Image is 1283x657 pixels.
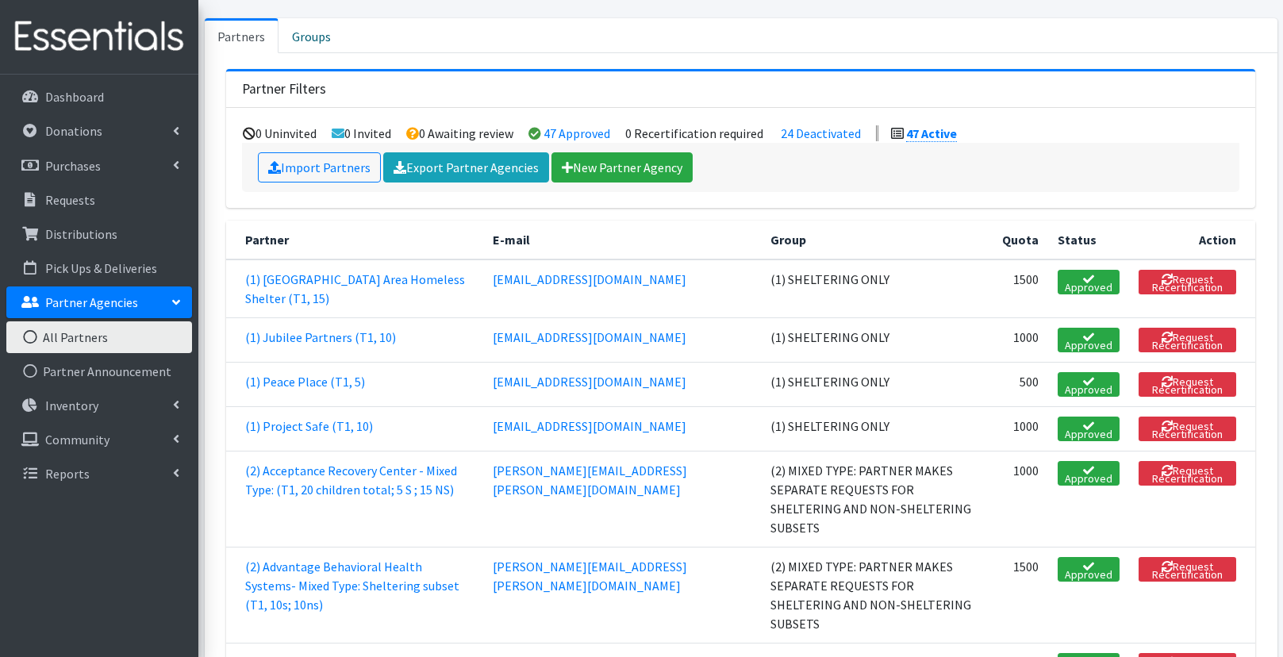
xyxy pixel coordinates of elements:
[993,362,1048,406] td: 500
[278,18,344,53] a: Groups
[6,321,192,353] a: All Partners
[625,125,763,141] li: 0 Recertification required
[45,294,138,310] p: Partner Agencies
[245,463,457,498] a: (2) Acceptance Recovery Center - Mixed Type: (T1, 20 children total; 5 S ; 15 NS)
[761,317,993,362] td: (1) SHELTERING ONLY
[245,329,396,345] a: (1) Jubilee Partners (T1, 10)
[1058,557,1120,582] a: Approved
[1058,328,1120,352] a: Approved
[1048,221,1130,259] th: Status
[551,152,693,182] a: New Partner Agency
[906,125,957,142] a: 47 Active
[1139,461,1236,486] button: Request Recertification
[993,406,1048,451] td: 1000
[45,123,102,139] p: Donations
[406,125,513,141] li: 0 Awaiting review
[993,317,1048,362] td: 1000
[6,218,192,250] a: Distributions
[493,329,686,345] a: [EMAIL_ADDRESS][DOMAIN_NAME]
[6,10,192,63] img: HumanEssentials
[258,152,381,182] a: Import Partners
[993,547,1048,643] td: 1500
[243,125,317,141] li: 0 Uninvited
[383,152,549,182] a: Export Partner Agencies
[45,226,117,242] p: Distributions
[6,81,192,113] a: Dashboard
[1139,417,1236,441] button: Request Recertification
[781,125,861,141] a: 24 Deactivated
[45,260,157,276] p: Pick Ups & Deliveries
[45,158,101,174] p: Purchases
[493,374,686,390] a: [EMAIL_ADDRESS][DOMAIN_NAME]
[45,466,90,482] p: Reports
[1139,328,1236,352] button: Request Recertification
[761,547,993,643] td: (2) MIXED TYPE: PARTNER MAKES SEPARATE REQUESTS FOR SHELTERING AND NON-SHELTERING SUBSETS
[332,125,391,141] li: 0 Invited
[226,221,483,259] th: Partner
[6,184,192,216] a: Requests
[993,259,1048,318] td: 1500
[993,451,1048,547] td: 1000
[483,221,761,259] th: E-mail
[1139,270,1236,294] button: Request Recertification
[1129,221,1255,259] th: Action
[1058,270,1120,294] a: Approved
[6,115,192,147] a: Donations
[6,458,192,490] a: Reports
[6,252,192,284] a: Pick Ups & Deliveries
[6,150,192,182] a: Purchases
[205,18,278,53] a: Partners
[1058,461,1120,486] a: Approved
[1058,417,1120,441] a: Approved
[245,559,459,613] a: (2) Advantage Behavioral Health Systems- Mixed Type: Sheltering subset (T1, 10s; 10ns)
[242,81,326,98] h3: Partner Filters
[761,362,993,406] td: (1) SHELTERING ONLY
[1139,557,1236,582] button: Request Recertification
[6,286,192,318] a: Partner Agencies
[45,192,95,208] p: Requests
[761,451,993,547] td: (2) MIXED TYPE: PARTNER MAKES SEPARATE REQUESTS FOR SHELTERING AND NON-SHELTERING SUBSETS
[993,221,1048,259] th: Quota
[493,271,686,287] a: [EMAIL_ADDRESS][DOMAIN_NAME]
[1058,372,1120,397] a: Approved
[245,374,365,390] a: (1) Peace Place (T1, 5)
[493,463,687,498] a: [PERSON_NAME][EMAIL_ADDRESS][PERSON_NAME][DOMAIN_NAME]
[245,418,373,434] a: (1) Project Safe (T1, 10)
[761,406,993,451] td: (1) SHELTERING ONLY
[761,221,993,259] th: Group
[45,398,98,413] p: Inventory
[1139,372,1236,397] button: Request Recertification
[493,559,687,594] a: [PERSON_NAME][EMAIL_ADDRESS][PERSON_NAME][DOMAIN_NAME]
[45,432,109,448] p: Community
[761,259,993,318] td: (1) SHELTERING ONLY
[45,89,104,105] p: Dashboard
[493,418,686,434] a: [EMAIL_ADDRESS][DOMAIN_NAME]
[6,390,192,421] a: Inventory
[6,424,192,455] a: Community
[245,271,465,306] a: (1) [GEOGRAPHIC_DATA] Area Homeless Shelter (T1, 15)
[544,125,610,141] a: 47 Approved
[6,355,192,387] a: Partner Announcement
